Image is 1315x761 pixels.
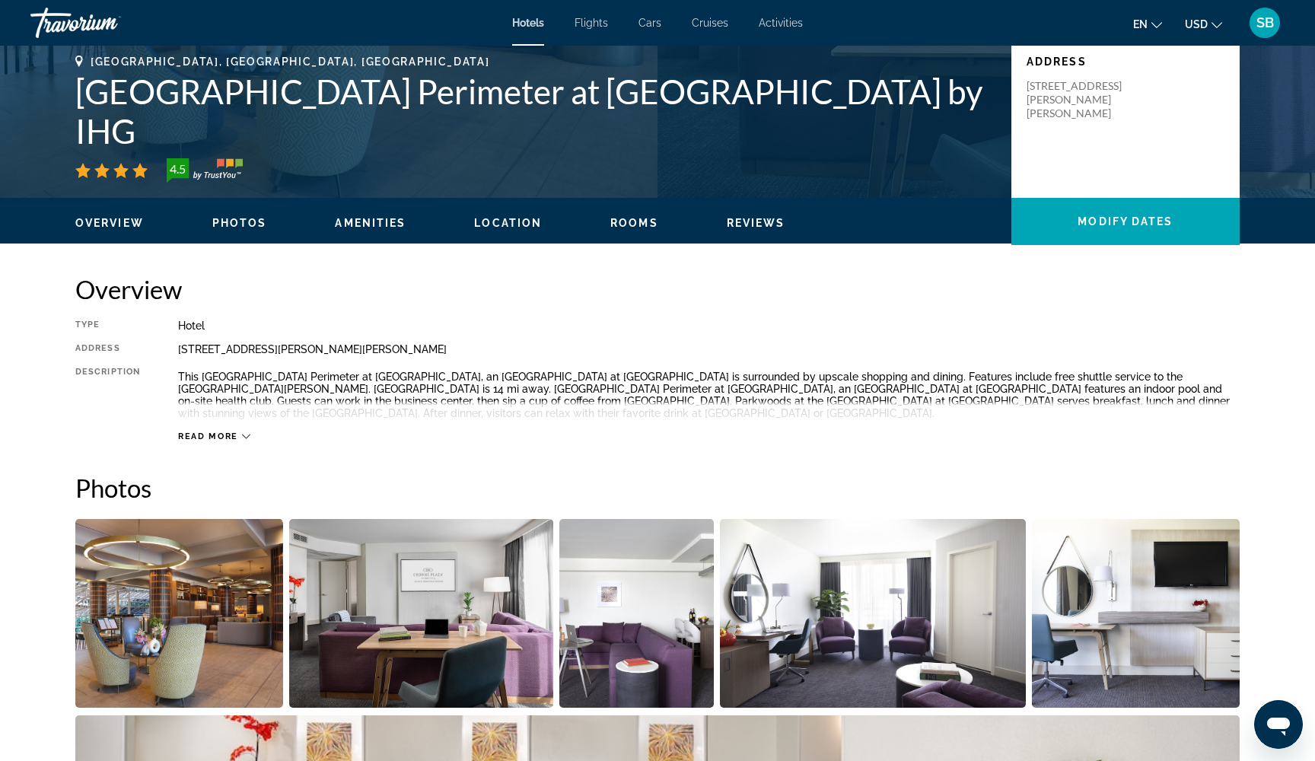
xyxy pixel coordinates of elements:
[1256,15,1274,30] span: SB
[75,217,144,229] span: Overview
[178,431,250,442] button: Read more
[75,320,140,332] div: Type
[1185,18,1208,30] span: USD
[474,217,542,229] span: Location
[692,17,728,29] a: Cruises
[727,217,785,229] span: Reviews
[162,160,193,178] div: 4.5
[30,3,183,43] a: Travorium
[1133,13,1162,35] button: Change language
[1245,7,1285,39] button: User Menu
[75,518,283,708] button: Open full-screen image slider
[178,320,1240,332] div: Hotel
[1027,56,1224,68] p: Address
[1011,198,1240,245] button: Modify Dates
[559,518,714,708] button: Open full-screen image slider
[75,473,1240,503] h2: Photos
[91,56,489,68] span: [GEOGRAPHIC_DATA], [GEOGRAPHIC_DATA], [GEOGRAPHIC_DATA]
[575,17,608,29] a: Flights
[1032,518,1240,708] button: Open full-screen image slider
[75,367,140,423] div: Description
[727,216,785,230] button: Reviews
[1254,700,1303,749] iframe: Button to launch messaging window
[610,216,658,230] button: Rooms
[720,518,1027,708] button: Open full-screen image slider
[212,217,267,229] span: Photos
[1133,18,1148,30] span: en
[638,17,661,29] a: Cars
[75,216,144,230] button: Overview
[212,216,267,230] button: Photos
[335,217,406,229] span: Amenities
[335,216,406,230] button: Amenities
[289,518,554,708] button: Open full-screen image slider
[178,371,1240,419] p: This [GEOGRAPHIC_DATA] Perimeter at [GEOGRAPHIC_DATA], an [GEOGRAPHIC_DATA] at [GEOGRAPHIC_DATA] ...
[1027,79,1148,120] p: [STREET_ADDRESS][PERSON_NAME][PERSON_NAME]
[1078,215,1173,228] span: Modify Dates
[75,274,1240,304] h2: Overview
[1185,13,1222,35] button: Change currency
[178,343,1240,355] div: [STREET_ADDRESS][PERSON_NAME][PERSON_NAME]
[178,431,238,441] span: Read more
[167,158,243,183] img: TrustYou guest rating badge
[75,343,140,355] div: Address
[759,17,803,29] a: Activities
[512,17,544,29] a: Hotels
[75,72,996,151] h1: [GEOGRAPHIC_DATA] Perimeter at [GEOGRAPHIC_DATA] by IHG
[474,216,542,230] button: Location
[610,217,658,229] span: Rooms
